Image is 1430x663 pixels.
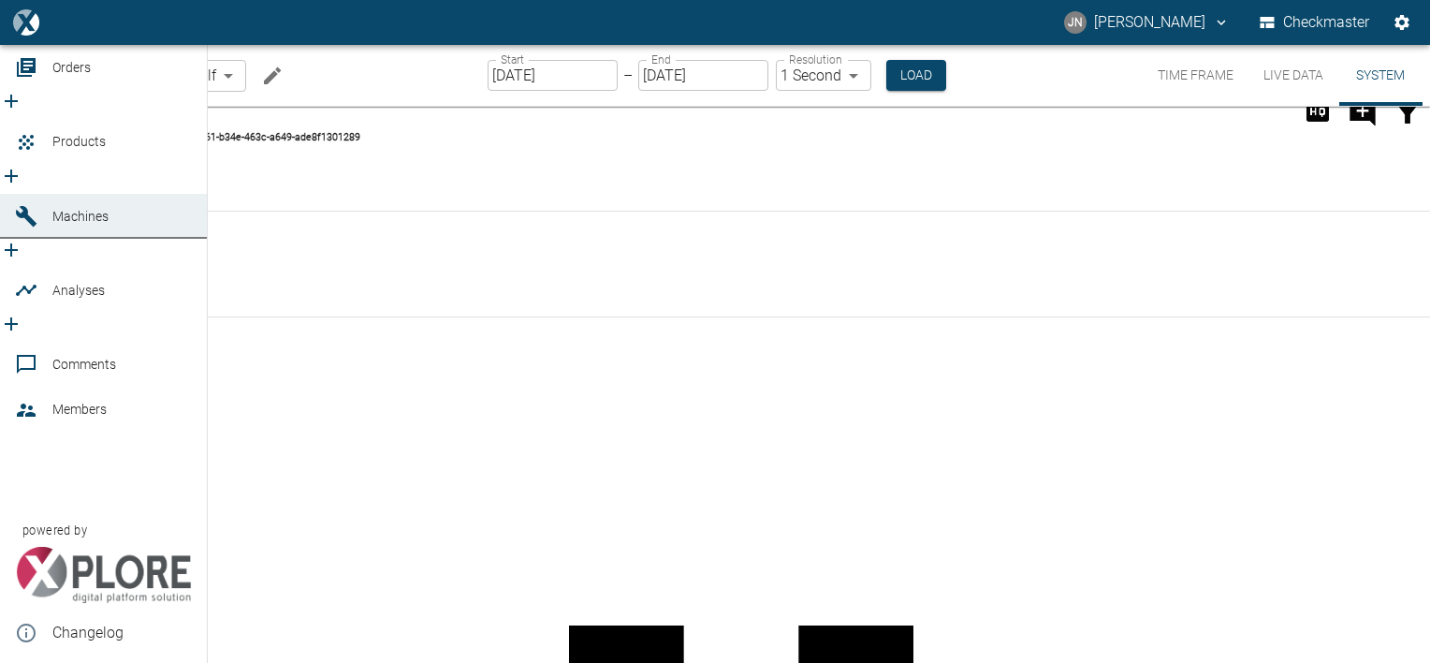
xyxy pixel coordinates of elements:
span: Analyses [52,283,105,298]
button: Edit machine [254,57,291,95]
button: Add comment [1340,87,1385,136]
div: Device neax.virtual-device/a9573261-b34e-463c-a649-ade8f1301289Offline[DATE]0 % uptime[DATE] [52,130,1430,346]
div: Device neax.virtual-device/a9573261-b34e-463c-a649-ade8f1301289Offline[DATE]0 % uptime[DATE] [52,346,1430,348]
button: Load [886,60,946,91]
span: Orders [52,60,91,75]
span: Products [52,134,106,149]
h4: Online [52,410,1430,433]
button: Live Data [1248,45,1338,106]
label: End [651,52,670,67]
span: Load high Res [1295,101,1340,119]
span: Members [52,402,107,417]
h6: Device [PERSON_NAME] [52,372,1430,387]
input: MM/DD/YYYY [488,60,618,91]
button: jayan.nair@neuman-esser.ae [1061,6,1233,39]
button: Settings [1385,6,1419,39]
span: Comments [52,357,116,372]
button: Checkmaster [1256,6,1374,39]
h6: Device neax.virtual-device/a9573261-b34e-463c-a649-ade8f1301289 [52,130,1430,145]
span: powered by [22,522,87,539]
h4: Offline [52,169,1430,191]
div: JN [1064,11,1087,34]
button: System [1338,45,1423,106]
label: Start [501,52,524,67]
label: Resolution [789,52,841,67]
input: MM/DD/YYYY [638,60,768,91]
img: Xplore Logo [15,547,192,603]
span: Machines [52,209,109,224]
img: logo [13,9,38,35]
span: Changelog [52,622,192,644]
p: – [623,65,633,86]
div: 1 Second [776,60,871,91]
button: Filter Chart Data [1385,87,1430,136]
button: Time Frame [1143,45,1248,106]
